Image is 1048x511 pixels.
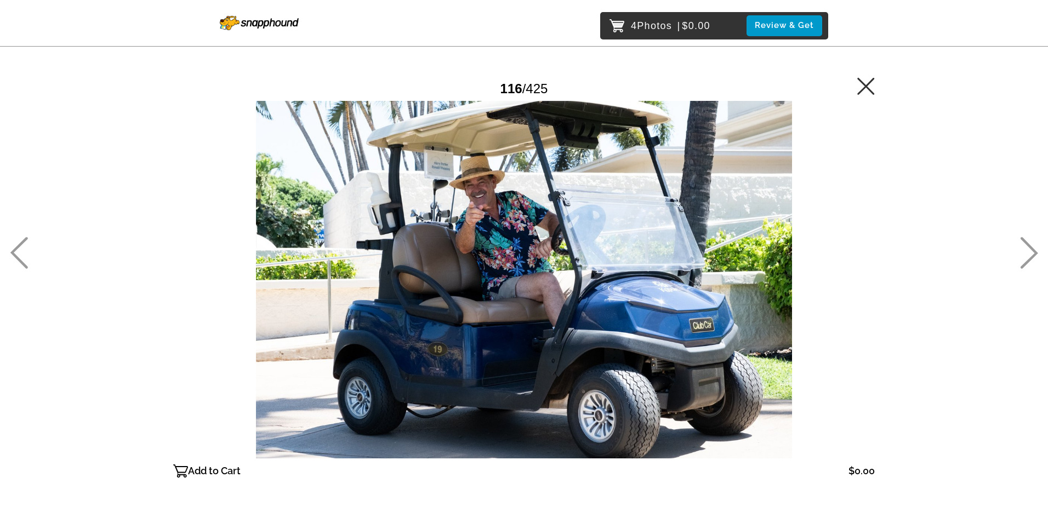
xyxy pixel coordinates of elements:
[747,15,822,36] button: Review & Get
[500,81,522,96] span: 116
[747,15,825,36] a: Review & Get
[637,17,672,35] span: Photos
[677,20,680,31] span: |
[500,77,548,100] div: /
[220,16,299,30] img: Snapphound Logo
[526,81,548,96] span: 425
[631,17,710,35] p: 4 $0.00
[188,462,241,480] p: Add to Cart
[848,462,875,480] p: $0.00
